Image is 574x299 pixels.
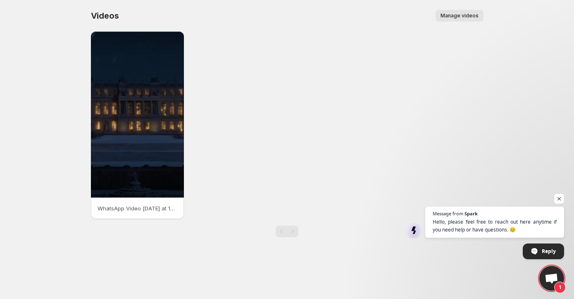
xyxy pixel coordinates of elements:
span: Hello, please feel free to reach out here anytime if you need help or have questions. 😊 [433,218,557,234]
span: Reply [542,244,556,258]
button: Manage videos [436,10,483,22]
span: Manage videos [441,12,479,19]
span: 1 [554,282,566,293]
span: Message from [433,211,463,216]
div: Open chat [539,266,564,291]
nav: Pagination [276,226,298,237]
p: WhatsApp Video [DATE] at 103503 [98,204,178,212]
span: Spark [464,211,478,216]
span: Videos [91,11,119,21]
